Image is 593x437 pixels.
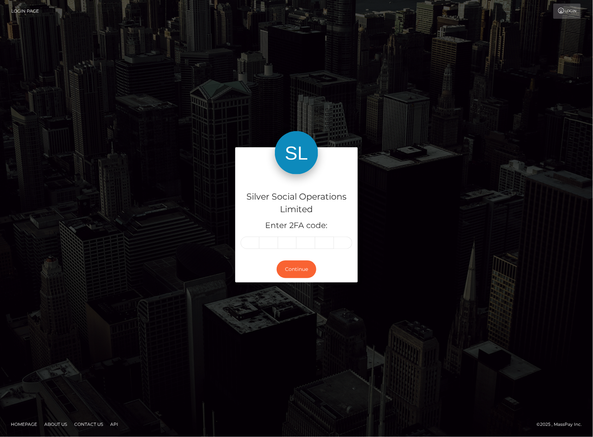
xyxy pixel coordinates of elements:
[277,260,316,278] button: Continue
[107,419,121,430] a: API
[8,419,40,430] a: Homepage
[241,220,352,231] h5: Enter 2FA code:
[537,420,588,428] div: © 2025 , MassPay Inc.
[553,4,581,19] a: Login
[275,131,318,174] img: Silver Social Operations Limited
[11,4,39,19] a: Login Page
[71,419,106,430] a: Contact Us
[241,191,352,216] h4: Silver Social Operations Limited
[41,419,70,430] a: About Us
